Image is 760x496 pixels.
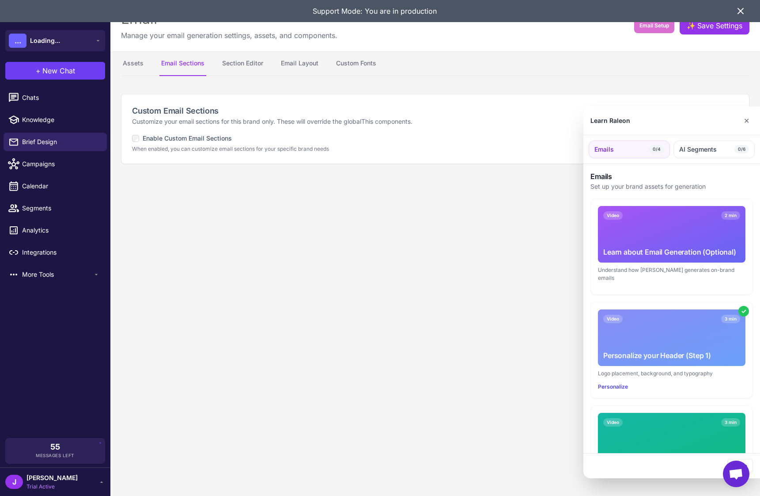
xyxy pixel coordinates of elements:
[673,141,755,158] button: AI Segments0/6
[594,145,614,154] span: Emails
[603,247,740,257] div: Learn about Email Generation (Optional)
[721,211,740,220] span: 2 min
[598,383,628,391] button: Personalize
[603,350,740,361] div: Personalize your Header (Step 1)
[598,266,745,282] div: Understand how [PERSON_NAME] generates on-brand emails
[740,112,753,130] button: Close
[589,141,670,158] button: Emails0/4
[734,145,749,154] span: 0/6
[738,306,749,317] div: ✓
[603,315,623,323] span: Video
[727,459,753,473] button: Close
[598,370,745,378] div: Logo placement, background, and typography
[679,145,717,154] span: AI Segments
[603,211,623,220] span: Video
[590,171,753,182] h3: Emails
[590,116,630,126] div: Learn Raleon
[649,145,664,154] span: 0/4
[721,418,740,427] span: 3 min
[603,418,623,427] span: Video
[723,461,749,487] a: Open chat
[721,315,740,323] span: 3 min
[590,182,753,191] p: Set up your brand assets for generation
